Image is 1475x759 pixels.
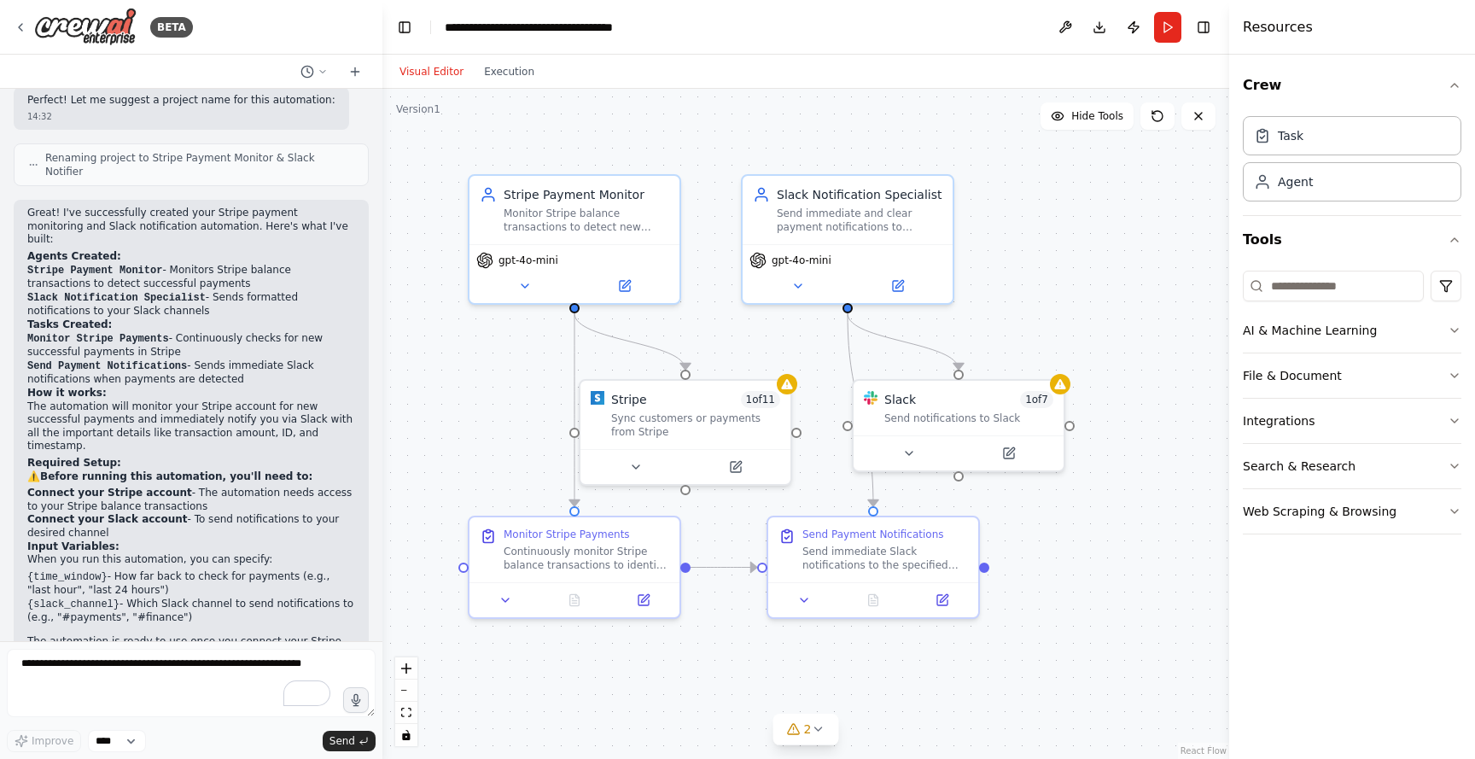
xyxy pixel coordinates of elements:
[611,391,647,408] div: Stripe
[802,528,944,541] div: Send Payment Notifications
[802,545,968,572] div: Send immediate Slack notifications to the specified {slack_channel} when new successful payments ...
[504,528,630,541] div: Monitor Stripe Payments
[27,570,355,598] li: - How far back to check for payments (e.g., "last hour", "last 24 hours")
[1243,444,1461,488] button: Search & Research
[772,254,831,267] span: gpt-4o-mini
[395,657,417,746] div: React Flow controls
[389,61,474,82] button: Visual Editor
[27,265,162,277] code: Stripe Payment Monitor
[777,186,942,203] div: Slack Notification Specialist
[960,443,1057,464] button: Open in side panel
[687,457,784,477] button: Open in side panel
[7,649,376,717] textarea: To enrich screen reader interactions, please activate Accessibility in Grammarly extension settings
[27,332,355,359] li: - Continuously checks for new successful payments in Stripe
[27,291,355,318] li: - Sends formatted notifications to your Slack channels
[445,19,637,36] nav: breadcrumb
[1243,61,1461,109] button: Crew
[27,457,121,469] strong: Required Setup:
[27,207,355,247] p: Great! I've successfully created your Stripe payment monitoring and Slack notification automation...
[27,292,206,304] code: Slack Notification Specialist
[1181,746,1227,756] a: React Flow attribution
[395,724,417,746] button: toggle interactivity
[395,657,417,680] button: zoom in
[27,540,120,552] strong: Input Variables:
[32,734,73,748] span: Improve
[777,207,942,234] div: Send immediate and clear payment notifications to specified Slack channels, ensuring stakeholders...
[576,276,673,296] button: Open in side panel
[395,702,417,724] button: fit view
[27,387,107,399] strong: How it works:
[395,680,417,702] button: zoom out
[1243,17,1313,38] h4: Resources
[343,687,369,713] button: Click to speak your automation idea
[27,470,355,484] p: ⚠️
[27,571,108,583] code: {time_window}
[1243,308,1461,353] button: AI & Machine Learning
[341,61,369,82] button: Start a new chat
[27,635,355,675] p: The automation is ready to use once you connect your Stripe and Slack accounts! Would you like me...
[329,734,355,748] span: Send
[27,110,335,123] div: 14:32
[27,360,187,372] code: Send Payment Notifications
[396,102,440,116] div: Version 1
[34,8,137,46] img: Logo
[1243,489,1461,534] button: Web Scraping & Browsing
[1278,173,1313,190] div: Agent
[27,598,120,610] code: {slack_channel}
[504,545,669,572] div: Continuously monitor Stripe balance transactions to identify new successful payments. Filter for ...
[294,61,335,82] button: Switch to previous chat
[27,333,169,345] code: Monitor Stripe Payments
[741,391,781,408] span: Number of enabled actions
[1192,15,1216,39] button: Hide right sidebar
[468,174,681,305] div: Stripe Payment MonitorMonitor Stripe balance transactions to detect new successful payments and g...
[1243,399,1461,443] button: Integrations
[611,412,780,439] div: Sync customers or payments from Stripe
[837,590,910,610] button: No output available
[1243,216,1461,264] button: Tools
[150,17,193,38] div: BETA
[839,313,967,370] g: Edge from 83a44ad6-6ec9-41ea-b53c-e0d13294b9ac to 581f89bb-8794-4fa8-a48f-6b559141a377
[539,590,611,610] button: No output available
[27,598,355,625] li: - Which Slack channel to send notifications to (e.g., "#payments", "#finance")
[1020,391,1053,408] span: Number of enabled actions
[27,359,355,387] li: - Sends immediate Slack notifications when payments are detected
[504,186,669,203] div: Stripe Payment Monitor
[27,318,112,330] strong: Tasks Created:
[912,590,971,610] button: Open in side panel
[691,559,757,576] g: Edge from 55e26d2a-c262-4542-af78-6cb36402ff7d to 3ffbf9da-0602-432d-acd8-4a3b240caad8
[864,391,877,405] img: Slack
[884,412,1053,425] div: Send notifications to Slack
[1071,109,1123,123] span: Hide Tools
[741,174,954,305] div: Slack Notification SpecialistSend immediate and clear payment notifications to specified Slack ch...
[7,730,81,752] button: Improve
[1278,127,1303,144] div: Task
[566,313,583,506] g: Edge from c5703d24-a9a3-4d2f-8336-0da5dddf9f3a to 55e26d2a-c262-4542-af78-6cb36402ff7d
[323,731,376,751] button: Send
[474,61,545,82] button: Execution
[591,391,604,405] img: Stripe
[849,276,946,296] button: Open in side panel
[27,513,188,525] strong: Connect your Slack account
[27,487,192,499] strong: Connect your Stripe account
[27,553,355,567] p: When you run this automation, you can specify:
[1243,353,1461,398] button: File & Document
[1041,102,1134,130] button: Hide Tools
[614,590,673,610] button: Open in side panel
[1243,264,1461,548] div: Tools
[839,313,882,506] g: Edge from 83a44ad6-6ec9-41ea-b53c-e0d13294b9ac to 3ffbf9da-0602-432d-acd8-4a3b240caad8
[504,207,669,234] div: Monitor Stripe balance transactions to detect new successful payments and gather payment details ...
[804,721,812,738] span: 2
[27,400,355,453] p: The automation will monitor your Stripe account for new successful payments and immediately notif...
[579,379,792,486] div: StripeStripe1of11Sync customers or payments from Stripe
[40,470,312,482] strong: Before running this automation, you'll need to:
[45,151,354,178] span: Renaming project to Stripe Payment Monitor & Slack Notifier
[27,264,355,291] li: - Monitors Stripe balance transactions to detect successful payments
[393,15,417,39] button: Hide left sidebar
[27,94,335,108] p: Perfect! Let me suggest a project name for this automation:
[27,513,355,540] li: - To send notifications to your desired channel
[767,516,980,619] div: Send Payment NotificationsSend immediate Slack notifications to the specified {slack_channel} whe...
[498,254,558,267] span: gpt-4o-mini
[566,313,694,370] g: Edge from c5703d24-a9a3-4d2f-8336-0da5dddf9f3a to 09e64b66-fc99-48c9-94c7-d33916f8cc81
[27,250,121,262] strong: Agents Created:
[852,379,1065,472] div: SlackSlack1of7Send notifications to Slack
